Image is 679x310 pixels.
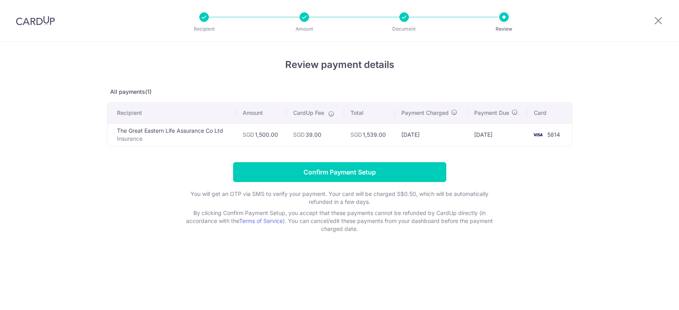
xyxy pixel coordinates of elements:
span: CardUp Fee [293,109,324,117]
p: By clicking Confirm Payment Setup, you accept that these payments cannot be refunded by CardUp di... [181,209,499,233]
span: Payment Charged [401,109,449,117]
td: 39.00 [287,123,344,146]
th: Recipient [107,103,236,123]
span: SGD [293,131,305,138]
td: The Great Eastern Life Assurance Co Ltd [107,123,236,146]
p: Amount [275,25,334,33]
span: 5814 [547,131,560,138]
span: SGD [243,131,254,138]
p: Review [475,25,533,33]
td: [DATE] [468,123,527,146]
p: Insurance [117,135,230,143]
td: 1,500.00 [236,123,287,146]
td: 1,539.00 [344,123,395,146]
a: Terms of Service [239,217,283,224]
p: Recipient [175,25,233,33]
h4: Review payment details [107,58,572,72]
img: <span class="translation_missing" title="translation missing: en.account_steps.new_confirm_form.b... [530,130,546,139]
span: Payment Due [474,109,509,117]
span: SGD [350,131,362,138]
p: Document [375,25,434,33]
img: CardUp [16,16,55,25]
th: Amount [236,103,287,123]
p: You will get an OTP via SMS to verify your payment. Your card will be charged S$0.50, which will ... [181,190,499,206]
th: Total [344,103,395,123]
input: Confirm Payment Setup [233,162,446,182]
td: [DATE] [395,123,468,146]
th: Card [527,103,572,123]
p: All payments(1) [107,88,572,96]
